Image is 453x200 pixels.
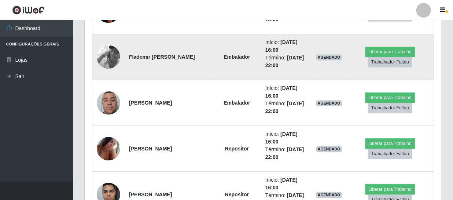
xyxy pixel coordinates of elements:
span: AGENDADO [316,100,342,106]
button: Liberar para Trabalho [365,92,415,103]
li: Início: [265,130,307,146]
span: AGENDADO [316,192,342,198]
li: Início: [265,176,307,192]
li: Início: [265,39,307,54]
button: Liberar para Trabalho [365,47,415,57]
button: Trabalhador Faltou [368,103,412,113]
strong: Flademir [PERSON_NAME] [129,54,195,60]
strong: Embalador [224,54,250,60]
button: Trabalhador Faltou [368,149,412,159]
time: [DATE] 16:00 [265,131,298,145]
li: Término: [265,100,307,115]
strong: [PERSON_NAME] [129,192,172,197]
li: Término: [265,54,307,69]
strong: [PERSON_NAME] [129,146,172,152]
img: CoreUI Logo [12,6,45,15]
li: Término: [265,146,307,161]
strong: Embalador [224,100,250,106]
span: AGENDADO [316,54,342,60]
li: Início: [265,84,307,100]
img: 1748017465094.jpeg [97,133,120,164]
strong: [PERSON_NAME] [129,100,172,106]
strong: Repositor [225,146,249,152]
time: [DATE] 16:00 [265,85,298,99]
strong: Repositor [225,192,249,197]
time: [DATE] 16:00 [265,39,298,53]
button: Liberar para Trabalho [365,138,415,149]
img: 1724708797477.jpeg [97,87,120,118]
button: Trabalhador Faltou [368,57,412,67]
button: Liberar para Trabalho [365,184,415,194]
time: [DATE] 16:00 [265,177,298,190]
img: 1677862473540.jpeg [97,36,120,78]
span: AGENDADO [316,146,342,152]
